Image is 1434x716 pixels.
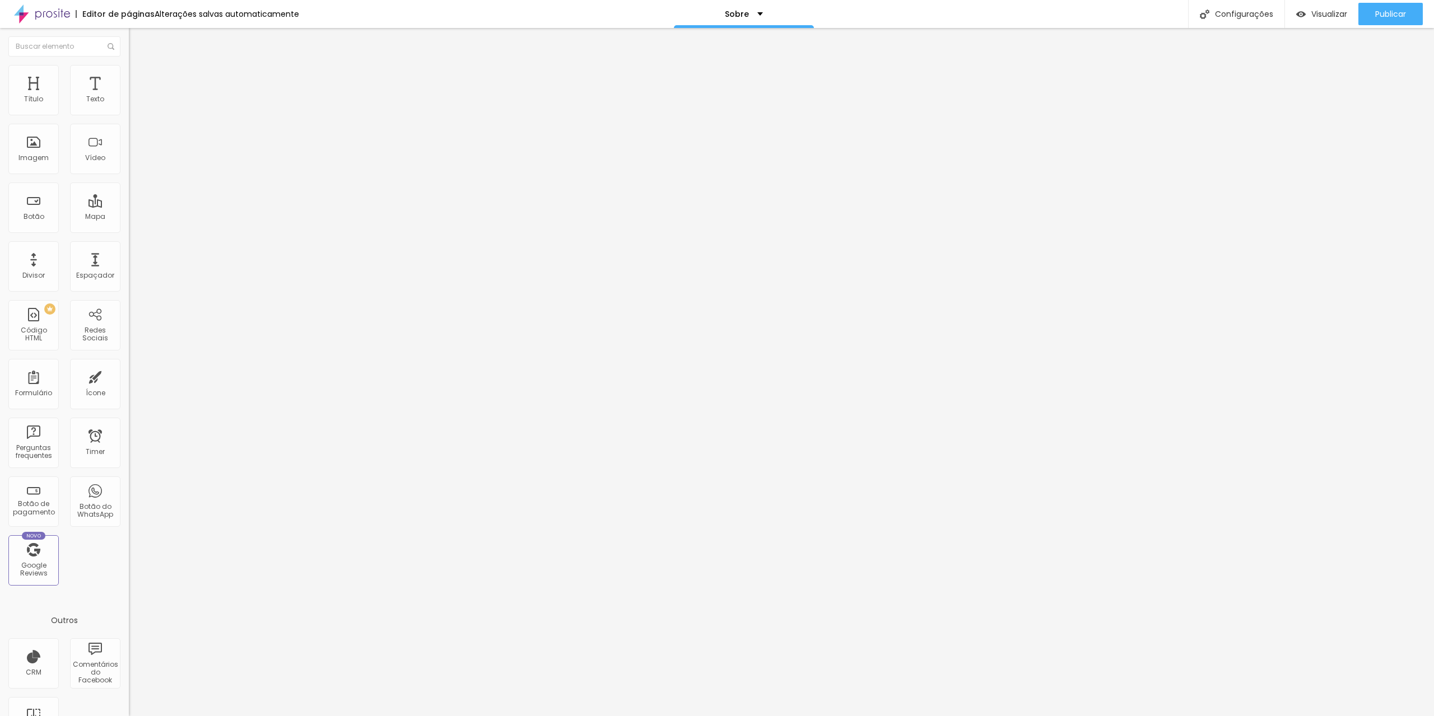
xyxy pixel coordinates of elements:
div: Redes Sociais [73,326,117,343]
iframe: Editor [129,28,1434,716]
div: Ícone [86,389,105,397]
div: Mapa [85,213,105,221]
p: Sobre [725,10,749,18]
div: Novo [22,532,46,540]
div: Editor de páginas [76,10,155,18]
span: Visualizar [1311,10,1347,18]
img: Icone [1200,10,1209,19]
div: CRM [26,668,41,676]
div: Formulário [15,389,52,397]
img: view-1.svg [1296,10,1306,19]
div: Botão do WhatsApp [73,503,117,519]
div: Botão de pagamento [11,500,55,516]
div: Espaçador [76,272,114,279]
button: Publicar [1358,3,1423,25]
div: Comentários do Facebook [73,661,117,685]
span: Publicar [1375,10,1406,18]
input: Buscar elemento [8,36,120,57]
div: Botão [24,213,44,221]
div: Imagem [18,154,49,162]
div: Google Reviews [11,561,55,578]
div: Texto [86,95,104,103]
div: Alterações salvas automaticamente [155,10,299,18]
div: Código HTML [11,326,55,343]
div: Vídeo [85,154,105,162]
div: Timer [86,448,105,456]
button: Visualizar [1285,3,1358,25]
img: Icone [108,43,114,50]
div: Divisor [22,272,45,279]
div: Perguntas frequentes [11,444,55,460]
div: Título [24,95,43,103]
